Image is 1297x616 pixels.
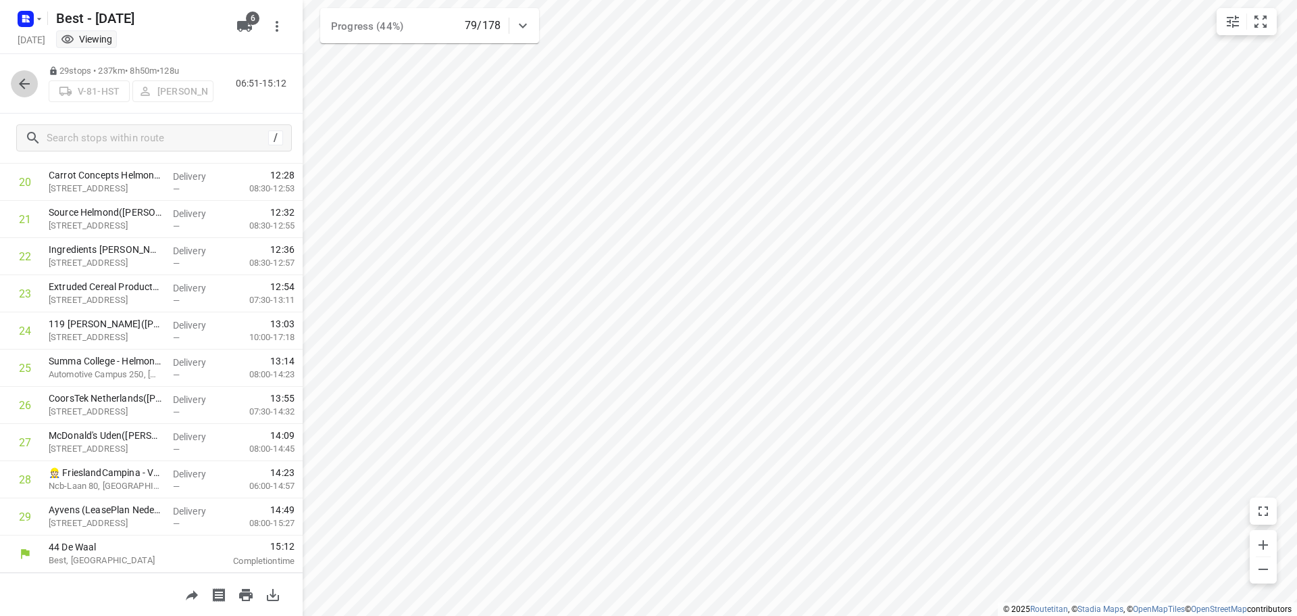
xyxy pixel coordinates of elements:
div: 28 [19,473,31,486]
div: 26 [19,399,31,412]
div: / [268,131,283,145]
p: [STREET_ADDRESS] [49,182,162,195]
p: 07:30-13:11 [228,293,295,307]
p: Completion time [205,554,295,568]
p: Delivery [173,170,223,183]
span: — [173,519,180,529]
p: Automotive Campus 250, Helmond [49,368,162,381]
input: Search stops within route [47,128,268,149]
span: — [173,444,180,454]
div: small contained button group [1217,8,1277,35]
span: Download route [259,588,286,600]
span: — [173,407,180,417]
span: — [173,481,180,492]
p: 08:00-14:23 [228,368,295,381]
a: OpenMapTiles [1133,605,1185,614]
p: 79/178 [465,18,501,34]
button: Fit zoom [1247,8,1274,35]
p: 08:30-12:57 [228,256,295,270]
p: Source Helmond(Jeanne van der Burgt) [49,206,162,219]
div: 27 [19,436,31,449]
span: — [173,295,180,306]
span: 14:23 [270,466,295,479]
span: — [173,370,180,380]
span: Progress (44%) [331,20,403,32]
span: — [173,221,180,231]
p: [STREET_ADDRESS] [49,256,162,270]
div: 20 [19,176,31,189]
p: Delivery [173,467,223,481]
span: 14:09 [270,429,295,442]
div: You are currently in view mode. To make any changes, go to edit project. [61,32,112,46]
span: 12:36 [270,243,295,256]
p: 08:00-14:45 [228,442,295,456]
p: Delivery [173,356,223,369]
p: [STREET_ADDRESS] [49,219,162,233]
span: 6 [246,11,259,25]
p: 119 Filiaal Helmond(Marielle Gudde) [49,317,162,331]
p: 👷🏻 FrieslandCampina - Veghel(Frank Laven) [49,466,162,479]
p: 07:30-14:32 [228,405,295,419]
p: [STREET_ADDRESS] [49,517,162,530]
p: 08:30-12:53 [228,182,295,195]
p: 06:51-15:12 [236,76,292,91]
p: Ayvens (LeasePlan Nederland) - Veghel(Marion Post / Cecil Jacoba Josso ) [49,503,162,517]
span: 14:49 [270,503,295,517]
button: Map settings [1219,8,1246,35]
p: [STREET_ADDRESS] [49,442,162,456]
span: Share route [178,588,205,600]
span: 128u [159,66,179,76]
div: 22 [19,250,31,263]
span: 12:54 [270,280,295,293]
p: McDonald's Uden(Michael Schakel) [49,429,162,442]
p: Summa College - Helmond(Renate Huijnen) [49,354,162,368]
p: Delivery [173,207,223,220]
div: 25 [19,362,31,375]
span: — [173,184,180,194]
div: 29 [19,511,31,523]
button: More [263,13,290,40]
span: • [157,66,159,76]
span: Print route [232,588,259,600]
p: 29 stops • 237km • 8h50m [49,65,213,78]
span: 12:28 [270,168,295,182]
p: Ingredients Helmond(Jeanne van der Burgt) [49,243,162,256]
div: Progress (44%)79/178 [320,8,539,43]
div: 24 [19,325,31,337]
span: 13:14 [270,354,295,368]
p: 06:00-14:57 [228,479,295,493]
p: Carrot Concepts Helmond(Jeanne van der Burgt) [49,168,162,182]
a: Stadia Maps [1077,605,1123,614]
p: 08:00-15:27 [228,517,295,530]
a: Routetitan [1030,605,1068,614]
p: Delivery [173,318,223,332]
li: © 2025 , © , © © contributors [1003,605,1292,614]
a: OpenStreetMap [1191,605,1247,614]
p: Delivery [173,430,223,444]
span: 13:55 [270,392,295,405]
span: 13:03 [270,317,295,331]
p: Delivery [173,281,223,295]
p: Extruded Cereal Products B.V.(Melissa Weijers) [49,280,162,293]
span: Print shipping labels [205,588,232,600]
p: Delivery [173,393,223,406]
p: Delivery [173,504,223,518]
p: CoorsTek Netherlands(Mirjam Reijbroek) [49,392,162,405]
span: 15:12 [205,540,295,553]
p: Best, [GEOGRAPHIC_DATA] [49,554,189,567]
div: 23 [19,287,31,300]
div: 21 [19,213,31,226]
span: — [173,333,180,343]
span: 12:32 [270,206,295,219]
p: [STREET_ADDRESS] [49,293,162,307]
p: [STREET_ADDRESS] [49,331,162,344]
p: [STREET_ADDRESS] [49,405,162,419]
p: Delivery [173,244,223,258]
p: 44 De Waal [49,540,189,554]
p: Ncb-Laan 80, [GEOGRAPHIC_DATA] [49,479,162,493]
span: — [173,258,180,268]
button: 6 [231,13,258,40]
p: 10:00-17:18 [228,331,295,344]
p: 08:30-12:55 [228,219,295,233]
